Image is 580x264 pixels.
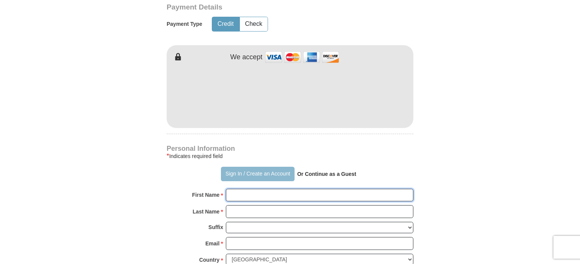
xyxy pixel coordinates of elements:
[167,145,413,152] h4: Personal Information
[167,152,413,161] div: Indicates required field
[208,222,223,232] strong: Suffix
[167,3,360,12] h3: Payment Details
[193,206,220,217] strong: Last Name
[264,49,340,65] img: credit cards accepted
[297,171,356,177] strong: Or Continue as a Guest
[230,53,263,62] h4: We accept
[240,17,268,31] button: Check
[212,17,239,31] button: Credit
[192,190,219,200] strong: First Name
[167,21,202,27] h5: Payment Type
[205,238,219,249] strong: Email
[221,167,294,181] button: Sign In / Create an Account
